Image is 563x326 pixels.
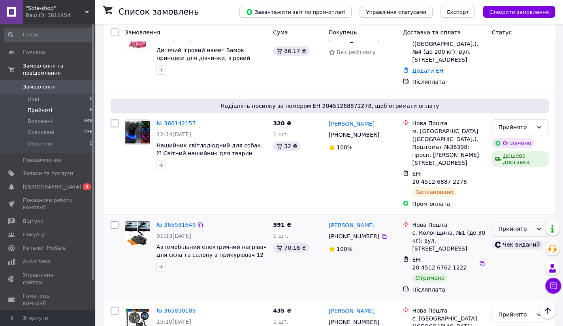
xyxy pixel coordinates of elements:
button: Чат з покупцем [545,278,561,294]
span: Доставка та оплата [403,29,461,36]
div: 86.17 ₴ [273,46,309,56]
span: ЕН: 20 4512 6887 2278 [412,171,467,185]
a: № 366142157 [156,120,196,126]
div: м. [GEOGRAPHIC_DATA] ([GEOGRAPHIC_DATA].), Поштомат №36398: просп. [PERSON_NAME][STREET_ADDRESS] [412,127,485,167]
button: Завантажити звіт по пром-оплаті [239,6,352,18]
div: Нова Пошта [412,119,485,127]
button: Створити замовлення [483,6,555,18]
span: 1 шт. [273,131,288,138]
span: Створити замовлення [489,9,549,15]
span: 100% [337,144,352,151]
span: 100% [337,246,352,252]
button: Наверх [539,302,556,319]
span: 0 [90,140,92,147]
span: 435 ₴ [273,307,291,314]
div: Заплановано [412,187,457,197]
div: Оплачено [491,138,534,148]
div: [PHONE_NUMBER] [327,129,381,140]
div: Дешева доставка [491,151,549,167]
div: 70.18 ₴ [273,243,309,253]
a: Додати ЕН [412,68,443,74]
span: "Sofa-shop" [26,5,85,12]
span: Замовлення [125,29,160,36]
button: Експорт [441,6,475,18]
span: 1 шт. [273,233,288,239]
span: 15:10[DATE] [156,318,191,325]
span: Прийняті [28,107,52,114]
span: Товари та послуги [23,170,73,177]
a: [PERSON_NAME] [329,221,375,229]
div: Ваш ID: 3816454 [26,12,95,19]
span: Управління статусами [366,9,426,15]
span: Скасовані [28,129,55,136]
span: Гаманець компанії [23,292,73,307]
img: Фото товару [125,221,150,246]
span: [DEMOGRAPHIC_DATA] [23,183,81,190]
span: Аналітика [23,258,50,265]
div: Прийнято [498,310,533,319]
span: Надішліть посилку за номером ЕН 20451268872278, щоб отримати оплату [114,102,546,110]
span: 236 [84,129,92,136]
span: Статус [491,29,512,36]
a: [PERSON_NAME] [329,120,375,128]
a: Фото товару [125,119,150,145]
h1: Список замовлень [119,7,199,17]
a: Автомобільний електричний нагрівач для скла та салону в прикурювач 12 [PERSON_NAME] [156,244,267,266]
span: Показники роботи компанії [23,197,73,211]
span: 6 [90,107,92,114]
span: ЕН: 20 4512 6762 1222 [412,256,467,271]
span: Покупець [329,29,357,36]
span: Покупці [23,231,44,238]
div: Пром-оплата [412,200,485,208]
span: Експорт [447,9,469,15]
a: [PERSON_NAME] [329,307,375,315]
input: Пошук [4,28,93,42]
img: Фото товару [125,121,150,143]
span: 320 ₴ [273,120,291,126]
a: Нашийник світлодіодний для собак ⁇ Світний нашийник для тварин [156,142,261,156]
a: Створити замовлення [475,8,555,15]
div: Нова Пошта [412,221,485,229]
span: 01:13[DATE] [156,233,191,239]
div: [PHONE_NUMBER] [327,231,381,242]
span: Оплачені [28,140,53,147]
span: 0 [90,96,92,103]
span: Без рейтингу [337,49,376,55]
span: Нові [28,96,39,103]
span: 3 [83,183,91,190]
div: Сміла ([GEOGRAPHIC_DATA].), №4 (до 200 кг): вул. [STREET_ADDRESS] [412,32,485,64]
a: № 365931649 [156,222,196,228]
button: Управління статусами [360,6,433,18]
span: 1 шт. [273,318,288,325]
span: Головна [23,49,45,56]
a: Дитячий ігровий намет Замок принцеси для дівчинки, ігровий будиночок для дітей, дитячий намет для... [156,47,265,77]
span: Cума [273,29,288,36]
span: Завантажити звіт по пром-оплаті [246,8,345,15]
div: Прийнято [498,123,533,132]
div: Чек виданий [491,240,543,249]
span: 591 ₴ [273,222,291,228]
span: Каталог ProSale [23,245,66,252]
div: Прийнято [498,224,533,233]
div: Післяплата [412,286,485,294]
div: 32 ₴ [273,141,300,151]
div: с. Колонщина, №1 (до 30 кг): вул. [STREET_ADDRESS] [412,229,485,253]
span: Замовлення та повідомлення [23,62,95,77]
span: Замовлення [23,83,56,90]
span: Управління сайтом [23,271,73,286]
div: Післяплата [412,78,485,86]
span: Повідомлення [23,156,61,164]
span: Відгуки [23,218,43,225]
div: Нова Пошта [412,307,485,315]
span: 12:14[DATE] [156,131,191,138]
span: Виконані [28,118,52,125]
a: № 365850189 [156,307,196,314]
span: 848 [84,118,92,125]
div: Отримано [412,273,448,283]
